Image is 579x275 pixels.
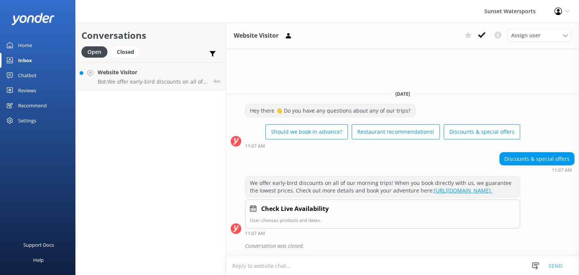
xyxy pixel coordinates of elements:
div: Assign User [507,29,571,41]
a: Website VisitorBot:We offer early-bird discounts on all of our morning trips! When you book direc... [76,62,226,90]
strong: 11:07 AM [552,168,572,173]
span: [DATE] [391,91,415,97]
div: Discounts & special offers [500,153,574,165]
div: Closed [111,46,140,58]
div: Reviews [18,83,36,98]
button: Restaurant recommendations! [352,124,440,139]
div: Support Docs [23,237,54,252]
span: Assign user [511,31,541,40]
div: Settings [18,113,36,128]
div: Conversation was closed. [245,240,574,252]
p: User chooses products and dates. [250,217,515,224]
h2: Conversations [81,28,220,43]
div: Open [81,46,107,58]
div: Home [18,38,32,53]
strong: 11:07 AM [245,231,265,236]
div: Hey there 👋 Do you have any questions about any of our trips? [245,104,415,117]
button: Should we book in advance? [265,124,348,139]
div: Oct 05 2025 10:07am (UTC -05:00) America/Cancun [499,167,574,173]
a: Open [81,47,111,56]
h3: Website Visitor [234,31,279,41]
button: Discounts & special offers [444,124,520,139]
strong: 11:07 AM [245,144,265,148]
p: Bot: We offer early-bird discounts on all of our morning trips! When you book directly with us, w... [98,78,208,85]
div: Inbox [18,53,32,68]
h4: Check Live Availability [261,204,329,214]
div: Recommend [18,98,47,113]
div: Oct 05 2025 10:07am (UTC -05:00) America/Cancun [245,143,520,148]
span: Oct 05 2025 11:04am (UTC -05:00) America/Cancun [213,78,220,84]
a: [URL][DOMAIN_NAME]. [434,187,492,194]
img: yonder-white-logo.png [11,13,55,25]
div: We offer early-bird discounts on all of our morning trips! When you book directly with us, we gua... [245,177,520,197]
a: Closed [111,47,144,56]
div: Help [33,252,44,267]
div: Oct 05 2025 10:07am (UTC -05:00) America/Cancun [245,231,520,236]
div: Chatbot [18,68,37,83]
div: 2025-10-05T15:58:44.689 [231,240,574,252]
h4: Website Visitor [98,68,208,76]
